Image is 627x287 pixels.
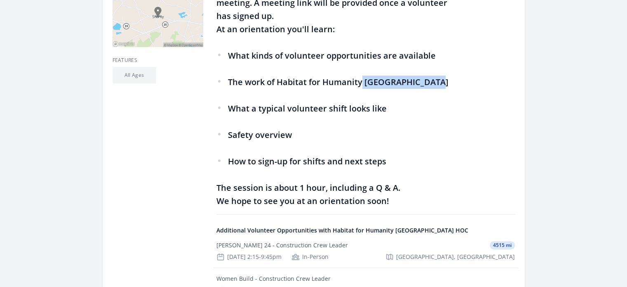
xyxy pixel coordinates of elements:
strong: The session is about 1 hour, including a Q & A. [216,182,400,193]
h3: Features [113,57,203,64]
a: [PERSON_NAME] 24 - Construction Crew Leader 4515 mi [DATE] 2:15-9:45pm In-Person [GEOGRAPHIC_DATA... [213,235,518,268]
strong: At an orientation you'll learn: [216,24,335,35]
span: 4515 mi [490,241,515,249]
span: What kinds of volunteer opportunities are available [228,50,436,61]
li: All Ages [113,67,156,83]
div: [PERSON_NAME] 24 - Construction Crew Leader [216,241,348,249]
span: How to sign-up for shifts and next steps [228,156,386,167]
span: Safety overview [228,129,292,140]
span: We hope to see you at an orientation soon! [216,182,400,206]
div: [DATE] 2:15-9:45pm [216,253,282,261]
span: [GEOGRAPHIC_DATA], [GEOGRAPHIC_DATA] [396,253,515,261]
div: In-Person [291,253,329,261]
span: What a typical volunteer shift looks like [228,103,387,114]
span: The work of Habitat for Humanity [GEOGRAPHIC_DATA] [228,76,449,88]
div: Women Build - Construction Crew Leader [216,275,331,283]
h4: Additional Volunteer Opportunities with Habitat for Humanity [GEOGRAPHIC_DATA] HOC [216,226,515,235]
